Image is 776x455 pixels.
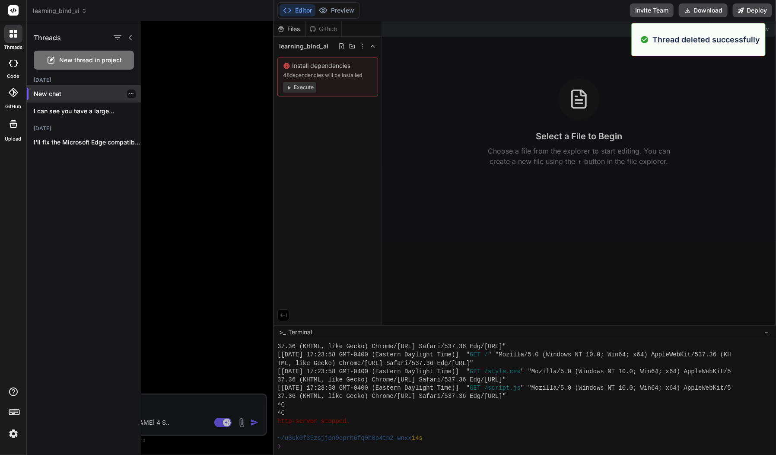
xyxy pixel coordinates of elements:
[34,138,141,147] p: I'll fix the Microsoft Edge compatibility issues....
[652,34,760,45] p: Thread deleted successfully
[640,34,649,45] img: alert
[679,3,728,17] button: Download
[630,3,674,17] button: Invite Team
[5,103,21,110] label: GitHub
[5,135,22,143] label: Upload
[4,44,22,51] label: threads
[34,107,141,115] p: I can see you have a large...
[280,4,315,16] button: Editor
[27,77,141,83] h2: [DATE]
[60,56,122,64] span: New thread in project
[733,3,772,17] button: Deploy
[6,426,21,441] img: settings
[34,32,61,43] h1: Threads
[7,73,19,80] label: code
[27,125,141,132] h2: [DATE]
[34,90,141,98] p: New chat
[315,4,358,16] button: Preview
[33,6,87,15] span: learning_bind_ai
